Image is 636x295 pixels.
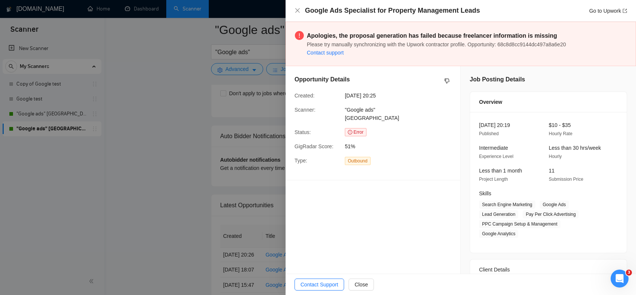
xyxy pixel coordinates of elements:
[345,91,457,100] span: [DATE] 20:25
[295,75,350,84] h5: Opportunity Details
[444,78,450,84] span: dislike
[549,145,601,151] span: Less than 30 hrs/week
[307,50,344,56] a: Contact support
[523,210,579,218] span: Pay Per Click Advertising
[479,201,535,209] span: Search Engine Marketing
[549,154,562,159] span: Hourly
[345,157,371,165] span: Outbound
[479,131,499,136] span: Published
[479,190,491,196] span: Skills
[479,122,510,128] span: [DATE] 20:19
[479,220,560,228] span: PPC Campaign Setup & Management
[470,75,525,84] h5: Job Posting Details
[295,279,344,291] button: Contact Support
[348,130,352,134] span: exclamation-circle
[549,168,555,174] span: 11
[307,41,566,47] span: Please try manually synchronizing with the Upwork contractor profile. Opportunity: 68c8d8cc9144dc...
[479,230,518,238] span: Google Analytics
[626,270,632,276] span: 3
[355,280,368,289] span: Close
[443,77,451,86] button: dislike
[479,177,508,182] span: Project Length
[540,201,569,209] span: Google Ads
[479,154,513,159] span: Experience Level
[479,210,518,218] span: Lead Generation
[345,128,366,136] span: Error
[295,143,333,149] span: GigRadar Score:
[345,142,457,150] span: 51%
[611,270,629,288] iframe: Intercom live chat
[305,6,480,15] h4: Google Ads Specialist for Property Management Leads
[479,168,522,174] span: Less than 1 month
[295,31,304,40] span: exclamation-circle
[623,9,627,13] span: export
[589,8,627,14] a: Go to Upworkexport
[345,107,399,121] span: "Google ads" [GEOGRAPHIC_DATA]
[549,122,571,128] span: $10 - $35
[349,279,374,291] button: Close
[479,260,618,280] div: Client Details
[300,280,338,289] span: Contact Support
[295,93,315,99] span: Created:
[295,7,300,13] span: close
[479,145,508,151] span: Intermediate
[307,32,557,39] strong: Apologies, the proposal generation has failed because freelancer information is missing
[295,129,311,135] span: Status:
[549,131,572,136] span: Hourly Rate
[295,7,300,14] button: Close
[549,177,583,182] span: Submission Price
[479,98,502,106] span: Overview
[295,158,307,164] span: Type:
[295,107,315,113] span: Scanner:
